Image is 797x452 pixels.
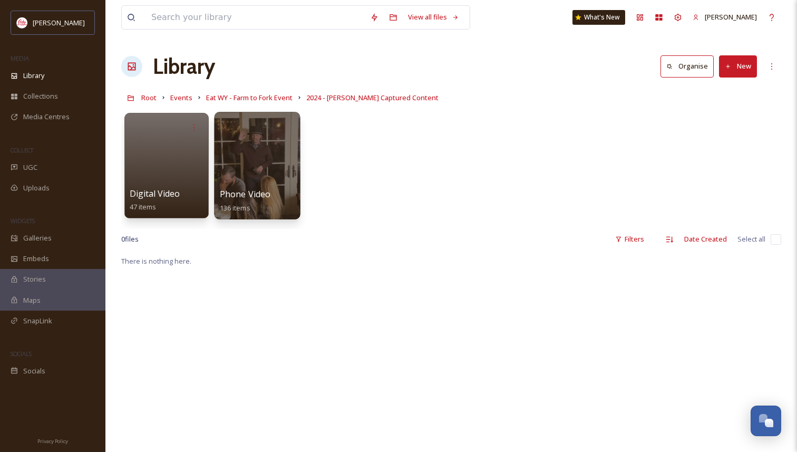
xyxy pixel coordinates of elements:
span: Eat WY - Farm to Fork Event [206,93,293,102]
span: COLLECT [11,146,33,154]
span: Stories [23,274,46,284]
span: [PERSON_NAME] [705,12,757,22]
span: Root [141,93,157,102]
a: Library [153,51,215,82]
span: Maps [23,295,41,305]
a: What's New [572,10,625,25]
img: images%20(1).png [17,17,27,28]
span: WIDGETS [11,217,35,225]
a: Eat WY - Farm to Fork Event [206,91,293,104]
a: [PERSON_NAME] [687,7,762,27]
span: [PERSON_NAME] [33,18,85,27]
span: 136 items [220,203,250,212]
span: 0 file s [121,234,139,244]
span: Library [23,71,44,81]
span: Galleries [23,233,52,243]
span: Embeds [23,254,49,264]
span: Collections [23,91,58,101]
a: View all files [403,7,464,27]
span: There is nothing here. [121,256,191,266]
a: Phone Video136 items [220,189,271,213]
a: 2024 - [PERSON_NAME] Captured Content [306,91,439,104]
a: Events [170,91,192,104]
span: Uploads [23,183,50,193]
button: New [719,55,757,77]
button: Open Chat [751,406,781,436]
button: Organise [660,55,714,77]
span: Media Centres [23,112,70,122]
a: Digital Video47 items [130,189,180,211]
span: Events [170,93,192,102]
span: MEDIA [11,54,29,62]
a: Organise [660,55,719,77]
span: Privacy Policy [37,438,68,445]
a: Root [141,91,157,104]
span: Select all [737,234,765,244]
span: Digital Video [130,188,180,199]
span: 47 items [130,202,156,211]
input: Search your library [146,6,365,29]
span: 2024 - [PERSON_NAME] Captured Content [306,93,439,102]
span: UGC [23,162,37,172]
span: Socials [23,366,45,376]
div: Date Created [679,229,732,249]
span: SOCIALS [11,350,32,358]
span: Phone Video [220,188,271,200]
span: SnapLink [23,316,52,326]
div: Filters [610,229,649,249]
a: Privacy Policy [37,434,68,447]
